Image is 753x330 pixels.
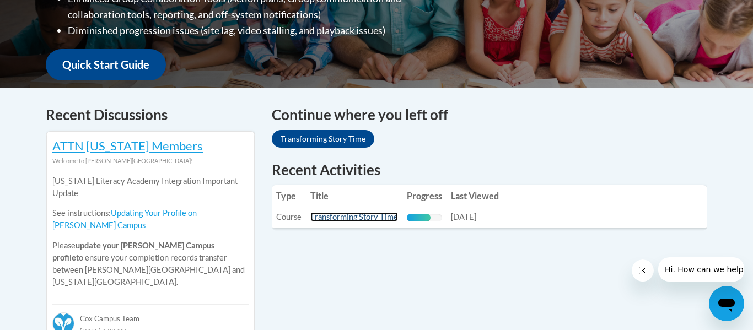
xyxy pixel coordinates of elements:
[68,23,445,39] li: Diminished progression issues (site lag, video stalling, and playback issues)
[272,104,707,126] h4: Continue where you left off
[52,167,249,296] div: Please to ensure your completion records transfer between [PERSON_NAME][GEOGRAPHIC_DATA] and [US_...
[709,286,744,321] iframe: Button to launch messaging window
[52,155,249,167] div: Welcome to [PERSON_NAME][GEOGRAPHIC_DATA]!
[272,130,374,148] a: Transforming Story Time
[447,185,503,207] th: Last Viewed
[7,8,89,17] span: Hi. How can we help?
[451,212,476,221] span: [DATE]
[402,185,447,207] th: Progress
[52,207,249,231] p: See instructions:
[52,304,249,324] div: Cox Campus Team
[52,138,203,153] a: ATTN [US_STATE] Members
[272,160,707,180] h1: Recent Activities
[276,212,302,221] span: Course
[52,241,214,262] b: update your [PERSON_NAME] Campus profile
[52,208,197,230] a: Updating Your Profile on [PERSON_NAME] Campus
[310,212,398,221] a: Transforming Story Time
[306,185,402,207] th: Title
[407,214,431,221] div: Progress, %
[272,185,306,207] th: Type
[658,257,744,282] iframe: Message from company
[52,175,249,199] p: [US_STATE] Literacy Academy Integration Important Update
[46,104,255,126] h4: Recent Discussions
[632,259,654,282] iframe: Close message
[46,49,166,80] a: Quick Start Guide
